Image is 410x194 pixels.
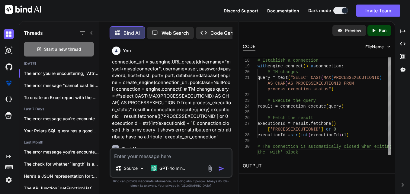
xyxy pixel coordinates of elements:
h1: Threads [24,29,43,37]
img: icon [218,166,224,172]
span: executionId = result.fetchone [258,121,331,126]
span: Documentation [267,8,299,13]
img: Pick Models [139,166,145,171]
span: with [258,64,268,69]
div: 24 [243,104,250,109]
span: ( [298,133,300,137]
span: # TM changes [267,70,298,74]
span: : [341,64,344,69]
span: # Execute the query [267,98,316,103]
img: cloudideIcon [4,94,14,105]
img: GPT-4o mini [151,165,157,171]
div: CODE [243,43,255,50]
span: or [326,127,331,132]
img: preview [337,28,343,33]
p: connection_url = sa.engine.URL.create(drivername="mysql+mysqlconnector", username=user, password=... [112,59,231,140]
span: + [341,133,344,137]
h6: You [123,48,131,54]
span: as [311,64,316,69]
span: # The connection is automatically closed when exit [258,144,384,149]
span: Start a new thread [44,46,81,52]
h2: [DATE] [19,61,99,66]
div: 19 [243,63,250,69]
span: result = connection.execute [258,104,326,109]
div: 22 [243,92,250,98]
img: githubDark [4,62,14,72]
img: premium [4,78,14,88]
span: engine.connect [267,64,303,69]
p: Source [124,165,138,171]
span: AS PROCESSEXECUTIONID FROM [288,81,354,86]
p: Bind AI [123,29,140,37]
span: "SELECT CAST [290,75,321,80]
p: The error you're encountering, `Attribut... [24,70,99,76]
span: the 'with' block [258,150,298,155]
span: Dark mode [308,8,331,14]
span: ) [379,75,382,80]
p: Bind can provide inaccurate information, including about people. Always double-check its answers.... [110,179,232,188]
span: ( [288,75,290,80]
button: Invite Team [356,5,400,17]
div: 26 [243,115,250,121]
div: 21 [243,75,250,81]
span: [ [267,127,270,132]
span: executionId [311,133,338,137]
p: Web Search [162,29,189,37]
div: 18 [243,58,250,63]
p: The error message you're encountering indicates that... [24,149,99,155]
img: chevron down [386,44,391,49]
button: Discord Support [224,8,258,14]
button: Documentation [267,8,299,14]
span: executionId = [258,133,290,137]
span: str [290,133,298,137]
span: ( [308,133,311,137]
span: ) [331,87,333,92]
span: AS CHAR [267,81,285,86]
span: ) [346,133,349,137]
img: darkAi-studio [4,45,14,56]
img: settings [4,175,14,185]
p: The check for whether `length` is a... [24,161,99,167]
h6: Bind AI [121,146,136,152]
span: ) [339,133,341,137]
div: 27 [243,121,250,127]
span: # Establish a connection [258,58,319,63]
span: ( [331,75,333,80]
span: int [301,133,308,137]
h2: Last Month [19,140,99,145]
h2: OUTPUT [239,159,395,173]
p: GPT-4o min.. [159,165,185,171]
p: The error message you're encountering indicates that... [24,116,99,122]
span: process_execution_status" [267,87,331,92]
p: The error message "cannot cast list type... [24,82,99,89]
p: Your Polars SQL query has a good... [24,128,99,134]
img: attachment [207,165,213,172]
div: 23 [243,98,250,104]
span: 'PROCESSEXECUTIONID' [270,127,321,132]
span: 1 [344,133,346,137]
p: Code Generator [210,29,247,37]
span: ( [321,75,323,80]
span: ) [341,104,344,109]
span: # Fetch the result [267,115,313,120]
span: query [328,104,341,109]
span: connection [316,64,341,69]
span: ( [331,121,333,126]
img: darkChat [4,29,14,39]
p: To create an Excel report with the speci... [24,95,99,101]
span: Discord Support [224,8,258,13]
div: 29 [243,138,250,144]
p: Run [379,27,386,34]
img: Bind AI [5,5,41,14]
span: FileName [365,44,384,50]
span: MAX [323,75,331,80]
p: Preview [345,27,361,34]
span: ) [334,121,336,126]
p: Here’s a JSON representation for the `row_number`... [24,173,99,179]
div: 30 [243,144,250,150]
span: query = text [258,75,288,80]
span: ( [303,64,306,69]
h2: Last 7 Days [19,107,99,112]
span: ] [321,127,323,132]
span: ing [384,144,392,149]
